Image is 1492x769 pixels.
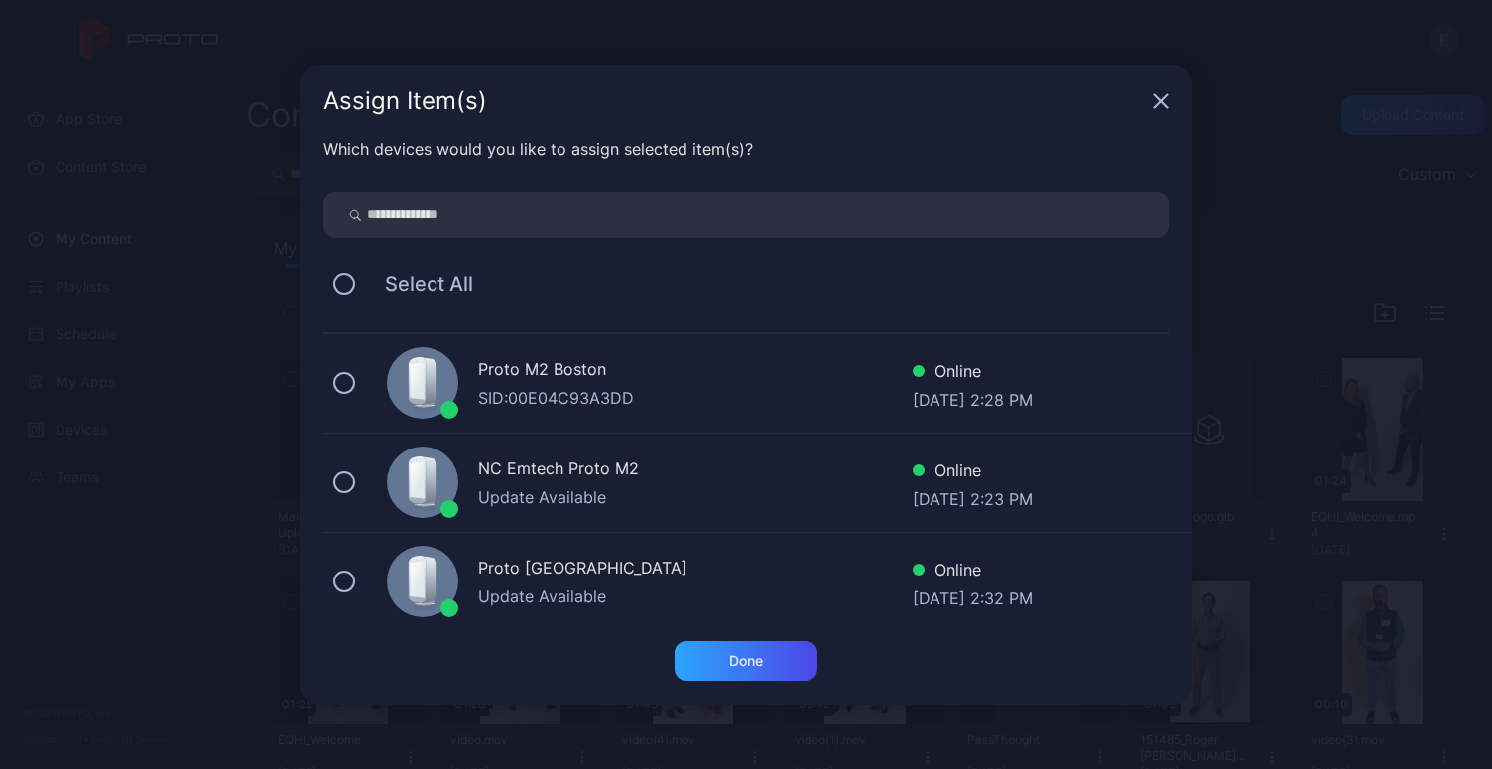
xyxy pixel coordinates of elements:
[323,89,1145,113] div: Assign Item(s)
[365,272,473,296] span: Select All
[913,558,1033,586] div: Online
[729,653,763,669] div: Done
[913,487,1033,507] div: [DATE] 2:23 PM
[913,388,1033,408] div: [DATE] 2:28 PM
[478,485,913,509] div: Update Available
[478,456,913,485] div: NC Emtech Proto M2
[675,641,817,681] button: Done
[478,556,913,584] div: Proto [GEOGRAPHIC_DATA]
[478,584,913,608] div: Update Available
[478,386,913,410] div: SID: 00E04C93A3DD
[478,357,913,386] div: Proto M2 Boston
[913,586,1033,606] div: [DATE] 2:32 PM
[323,137,1169,161] div: Which devices would you like to assign selected item(s)?
[913,359,1033,388] div: Online
[913,458,1033,487] div: Online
